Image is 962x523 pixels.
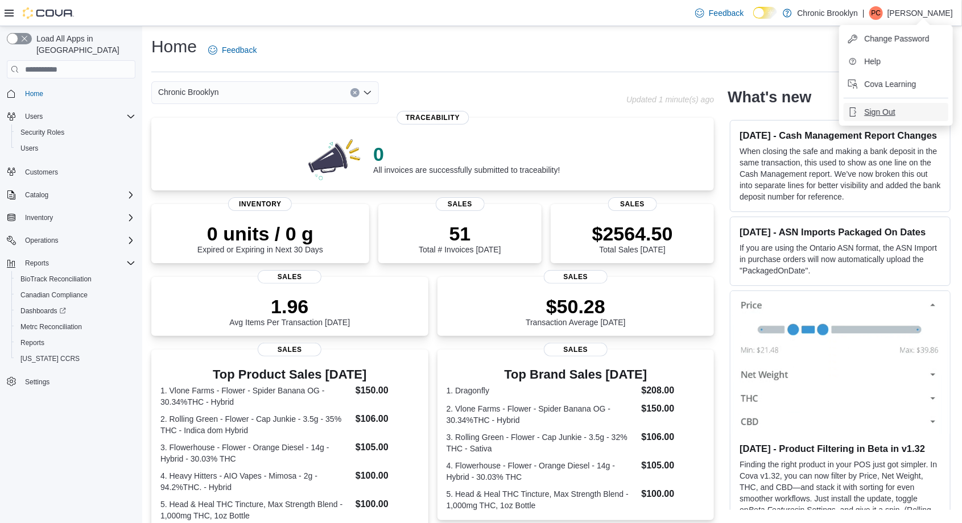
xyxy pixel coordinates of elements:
button: Users [2,109,140,124]
button: Reports [2,255,140,271]
dt: 5. Head & Heal THC Tincture, Max Strength Blend - 1,000mg THC, 1oz Bottle [160,499,351,521]
button: Users [20,110,47,123]
span: Security Roles [16,126,135,139]
span: Canadian Compliance [16,288,135,302]
span: PC [872,6,881,20]
div: All invoices are successfully submitted to traceability! [373,143,560,175]
a: Customers [20,165,63,179]
span: Canadian Compliance [20,290,88,300]
nav: Complex example [7,81,135,420]
span: Reports [16,336,135,350]
span: Operations [25,236,59,245]
button: Operations [20,234,63,247]
button: [US_STATE] CCRS [11,351,140,367]
span: Sales [544,343,608,356]
span: Feedback [222,44,257,56]
p: $50.28 [526,295,626,318]
dd: $150.00 [642,402,705,416]
span: Help [864,56,881,67]
p: When closing the safe and making a bank deposit in the same transaction, this used to show as one... [740,146,941,202]
p: | [862,6,865,20]
button: Reports [11,335,140,351]
button: Cova Learning [844,75,948,93]
dd: $208.00 [642,384,705,397]
a: [US_STATE] CCRS [16,352,84,366]
button: Inventory [20,211,57,225]
span: Sales [258,343,321,356]
dt: 2. Rolling Green - Flower - Cap Junkie - 3.5g - 35% THC - Indica dom Hybrid [160,413,351,436]
input: Dark Mode [753,7,777,19]
h3: [DATE] - Product Filtering in Beta in v1.32 [740,443,941,454]
dt: 1. Vlone Farms - Flower - Spider Banana OG - 30.34%THC - Hybrid [160,385,351,408]
dd: $150.00 [356,384,419,397]
span: Users [20,110,135,123]
a: Metrc Reconciliation [16,320,86,334]
span: Metrc Reconciliation [20,322,82,331]
span: Reports [25,259,49,268]
p: Chronic Brooklyn [798,6,858,20]
a: Dashboards [11,303,140,319]
dd: $100.00 [356,469,419,483]
span: Settings [20,375,135,389]
dt: 4. Heavy Hitters - AIO Vapes - Mimosa - 2g - 94.2%THC. - Hybrid [160,470,351,493]
a: Security Roles [16,126,69,139]
dd: $105.00 [356,441,419,454]
button: Help [844,52,948,70]
span: Customers [20,164,135,179]
span: Catalog [20,188,135,202]
span: Users [16,142,135,155]
h3: Top Product Sales [DATE] [160,368,419,381]
a: Settings [20,375,54,389]
button: Users [11,140,140,156]
img: Cova [23,7,74,19]
h3: Top Brand Sales [DATE] [447,368,705,381]
span: Inventory [25,213,53,222]
button: Operations [2,233,140,248]
span: Load All Apps in [GEOGRAPHIC_DATA] [32,33,135,56]
dd: $106.00 [642,430,705,444]
p: 1.96 [229,295,350,318]
a: Feedback [204,39,261,61]
button: Security Roles [11,124,140,140]
span: Washington CCRS [16,352,135,366]
span: Sales [544,270,608,284]
span: Traceability [397,111,469,124]
span: Cova Learning [864,78,916,90]
dt: 3. Flowerhouse - Flower - Orange Diesel - 14g - Hybrid - 30.03% THC [160,442,351,464]
div: Expired or Expiring in Next 30 Days [197,222,323,254]
a: Users [16,142,43,155]
a: Canadian Compliance [16,288,92,302]
em: Beta Features [749,505,799,514]
span: BioTrack Reconciliation [20,275,92,284]
span: Dashboards [16,304,135,318]
p: [PERSON_NAME] [887,6,953,20]
span: Dashboards [20,306,66,316]
span: Reports [20,338,44,347]
button: BioTrack Reconciliation [11,271,140,287]
span: Change Password [864,33,929,44]
button: Catalog [20,188,53,202]
span: Chronic Brooklyn [158,85,219,99]
a: Feedback [691,2,748,24]
span: Users [20,144,38,153]
a: Dashboards [16,304,71,318]
span: Sales [258,270,321,284]
dd: $100.00 [356,497,419,511]
button: Metrc Reconciliation [11,319,140,335]
p: Updated 1 minute(s) ago [626,95,714,104]
span: Home [25,89,43,98]
dt: 3. Rolling Green - Flower - Cap Junkie - 3.5g - 32% THC - Sativa [447,431,637,454]
h1: Home [151,35,197,58]
a: BioTrack Reconciliation [16,272,96,286]
p: 0 [373,143,560,165]
button: Open list of options [363,88,372,97]
div: Peter Chu [869,6,883,20]
h2: What's new [728,88,811,106]
h3: [DATE] - ASN Imports Packaged On Dates [740,226,941,238]
span: Security Roles [20,128,64,137]
p: 0 units / 0 g [197,222,323,245]
span: Feedback [709,7,744,19]
button: Inventory [2,210,140,226]
dd: $100.00 [642,487,705,501]
span: Sales [608,197,657,211]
